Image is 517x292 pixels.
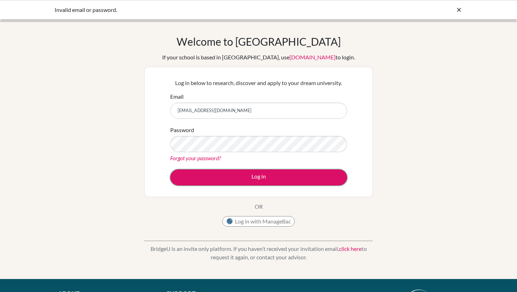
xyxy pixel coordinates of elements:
a: [DOMAIN_NAME] [289,54,336,60]
label: Password [170,126,194,134]
p: OR [255,202,263,211]
h1: Welcome to [GEOGRAPHIC_DATA] [177,35,341,48]
button: Log in [170,169,347,186]
div: If your school is based in [GEOGRAPHIC_DATA], use to login. [162,53,355,61]
p: Log in below to research, discover and apply to your dream university. [170,79,347,87]
button: Log in with ManageBac [222,216,295,227]
p: BridgeU is an invite only platform. If you haven’t received your invitation email, to request it ... [144,245,373,261]
label: Email [170,92,184,101]
a: Forgot your password? [170,155,221,161]
a: click here [339,245,362,252]
div: Invalid email or password. [55,6,357,14]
